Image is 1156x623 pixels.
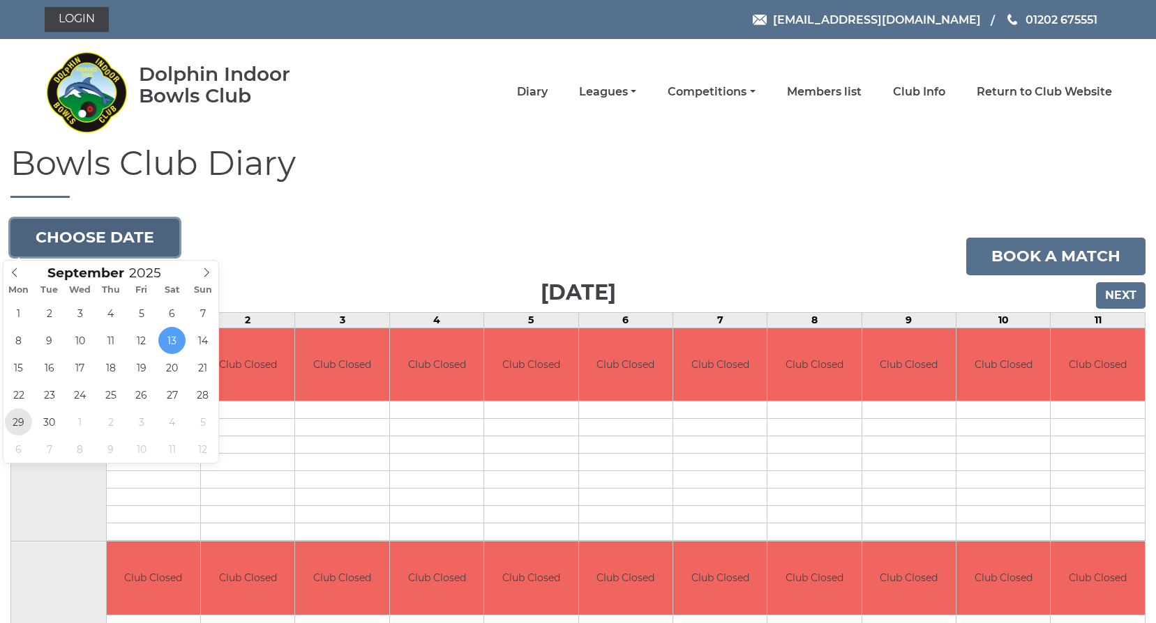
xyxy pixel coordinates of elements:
span: September 3, 2025 [66,300,93,327]
td: Club Closed [201,328,294,401]
a: Return to Club Website [977,84,1112,100]
span: October 2, 2025 [97,408,124,436]
span: Thu [96,286,126,295]
button: Choose date [10,219,179,256]
div: Dolphin Indoor Bowls Club [139,63,335,107]
td: Club Closed [390,541,483,615]
input: Scroll to increment [124,265,179,281]
span: September 8, 2025 [5,327,32,354]
a: Members list [787,84,862,100]
span: September 4, 2025 [97,300,124,327]
span: Wed [65,286,96,295]
span: September 7, 2025 [189,300,216,327]
a: Leagues [579,84,636,100]
span: October 3, 2025 [128,408,155,436]
span: September 29, 2025 [5,408,32,436]
span: September 19, 2025 [128,354,155,381]
span: October 6, 2025 [5,436,32,463]
span: September 6, 2025 [158,300,186,327]
span: September 27, 2025 [158,381,186,408]
span: October 5, 2025 [189,408,216,436]
span: October 1, 2025 [66,408,93,436]
span: October 8, 2025 [66,436,93,463]
td: 11 [1051,312,1146,328]
td: Club Closed [579,328,673,401]
td: 7 [673,312,767,328]
span: September 22, 2025 [5,381,32,408]
td: Club Closed [767,328,861,401]
span: October 4, 2025 [158,408,186,436]
td: Club Closed [862,328,956,401]
span: September 1, 2025 [5,300,32,327]
a: Book a match [966,238,1146,275]
a: Login [45,7,109,32]
span: October 10, 2025 [128,436,155,463]
span: September 13, 2025 [158,327,186,354]
a: Diary [517,84,548,100]
td: 2 [201,312,295,328]
span: September 9, 2025 [36,327,63,354]
span: October 11, 2025 [158,436,186,463]
span: September 11, 2025 [97,327,124,354]
span: September 5, 2025 [128,300,155,327]
td: Club Closed [1051,328,1145,401]
span: September 25, 2025 [97,381,124,408]
span: Fri [126,286,157,295]
a: Phone us 01202 675551 [1005,11,1097,29]
span: October 12, 2025 [189,436,216,463]
span: September 23, 2025 [36,381,63,408]
img: Email [753,15,767,25]
td: Club Closed [390,328,483,401]
span: Sat [157,286,188,295]
span: September 17, 2025 [66,354,93,381]
span: September 30, 2025 [36,408,63,436]
td: Club Closed [956,328,1050,401]
span: Tue [34,286,65,295]
span: [EMAIL_ADDRESS][DOMAIN_NAME] [773,13,981,26]
td: Club Closed [107,541,200,615]
h1: Bowls Club Diary [10,145,1146,198]
span: September 2, 2025 [36,300,63,327]
td: Club Closed [484,328,578,401]
span: September 12, 2025 [128,327,155,354]
img: Dolphin Indoor Bowls Club [45,43,128,141]
td: 3 [295,312,389,328]
td: Club Closed [295,541,389,615]
span: September 15, 2025 [5,354,32,381]
td: 8 [767,312,862,328]
a: Club Info [893,84,945,100]
td: Club Closed [673,328,767,401]
td: 10 [956,312,1051,328]
span: Sun [188,286,218,295]
td: Club Closed [862,541,956,615]
span: September 20, 2025 [158,354,186,381]
a: Email [EMAIL_ADDRESS][DOMAIN_NAME] [753,11,981,29]
td: Club Closed [579,541,673,615]
a: Competitions [668,84,755,100]
span: September 24, 2025 [66,381,93,408]
td: 5 [484,312,578,328]
td: Club Closed [673,541,767,615]
td: Club Closed [956,541,1050,615]
span: September 28, 2025 [189,381,216,408]
span: September 21, 2025 [189,354,216,381]
td: 6 [578,312,673,328]
span: Mon [3,286,34,295]
span: September 26, 2025 [128,381,155,408]
td: 4 [389,312,483,328]
td: Club Closed [484,541,578,615]
span: September 10, 2025 [66,327,93,354]
td: Club Closed [201,541,294,615]
span: October 7, 2025 [36,436,63,463]
span: September 14, 2025 [189,327,216,354]
span: September 16, 2025 [36,354,63,381]
span: Scroll to increment [47,267,124,280]
span: 01202 675551 [1026,13,1097,26]
input: Next [1096,282,1146,309]
span: September 18, 2025 [97,354,124,381]
span: October 9, 2025 [97,436,124,463]
td: Club Closed [767,541,861,615]
td: 9 [862,312,956,328]
img: Phone us [1007,14,1017,25]
td: Club Closed [295,328,389,401]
